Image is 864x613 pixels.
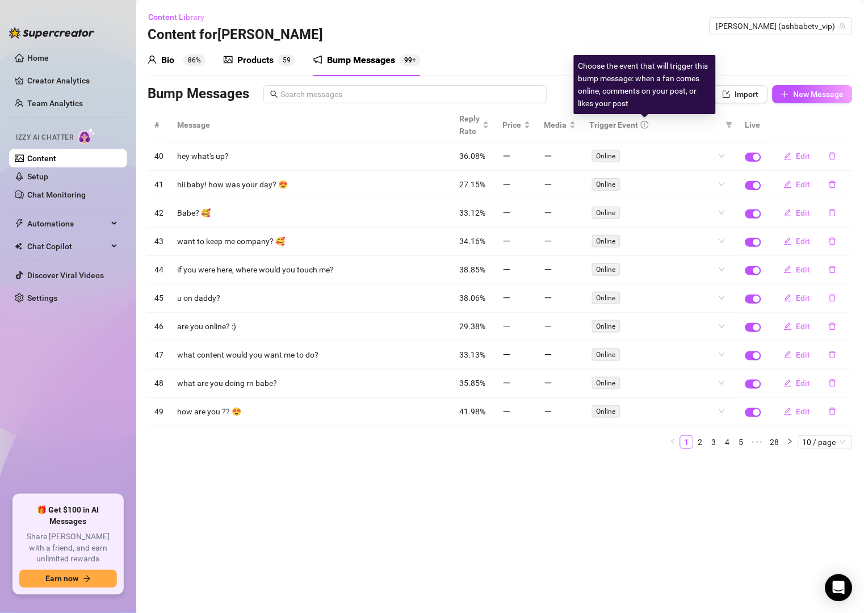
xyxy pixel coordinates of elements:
[722,436,734,448] a: 4
[544,266,552,274] span: minus
[721,435,735,449] li: 4
[544,351,552,359] span: minus
[735,90,759,99] span: Import
[829,266,837,274] span: delete
[739,108,768,142] th: Live
[784,237,792,245] span: edit
[775,374,820,392] button: Edit
[287,56,291,64] span: 9
[27,53,49,62] a: Home
[825,574,853,602] div: Open Intercom Messenger
[544,379,552,387] span: minus
[496,108,538,142] th: Price
[27,190,86,199] a: Chat Monitoring
[503,351,511,359] span: minus
[767,436,783,448] a: 28
[829,294,837,302] span: delete
[714,85,768,103] button: Import
[574,55,716,114] div: Choose the event that will trigger this bump message: when a fan comes online, comments on your p...
[707,435,721,449] li: 3
[796,322,811,331] span: Edit
[148,284,170,313] td: 45
[148,341,170,370] td: 47
[775,317,820,335] button: Edit
[735,435,748,449] li: 5
[784,209,792,217] span: edit
[796,350,811,359] span: Edit
[16,132,73,143] span: Izzy AI Chatter
[680,435,694,449] li: 1
[829,237,837,245] span: delete
[148,142,170,171] td: 40
[148,171,170,199] td: 41
[237,53,274,67] div: Products
[460,237,486,246] span: 34.16%
[538,108,583,142] th: Media
[592,377,620,389] span: Online
[83,575,91,583] span: arrow-right
[27,172,48,181] a: Setup
[829,351,837,359] span: delete
[820,261,846,279] button: delete
[170,256,453,284] td: if you were here, where would you touch me?
[148,108,170,142] th: #
[27,215,108,233] span: Automations
[170,313,453,341] td: are you online? :)
[775,204,820,222] button: Edit
[723,90,731,98] span: import
[148,26,323,44] h3: Content for [PERSON_NAME]
[592,263,620,276] span: Online
[820,289,846,307] button: delete
[775,261,820,279] button: Edit
[829,408,837,415] span: delete
[694,435,707,449] li: 2
[460,265,486,274] span: 38.85%
[460,180,486,189] span: 27.15%
[773,85,853,103] button: New Message
[224,55,233,64] span: picture
[544,209,552,217] span: minus
[9,27,94,39] img: logo-BBDzfeDw.svg
[796,208,811,217] span: Edit
[829,180,837,188] span: delete
[748,435,766,449] li: Next 5 Pages
[820,346,846,364] button: delete
[148,55,157,64] span: user
[798,435,853,449] div: Page Size
[161,53,174,67] div: Bio
[503,209,511,217] span: minus
[27,237,108,255] span: Chat Copilot
[45,574,78,583] span: Earn now
[775,289,820,307] button: Edit
[400,54,421,66] sup: 275
[796,407,811,416] span: Edit
[460,152,486,161] span: 36.08%
[784,379,792,387] span: edit
[460,322,486,331] span: 29.38%
[503,379,511,387] span: minus
[170,108,453,142] th: Message
[27,154,56,163] a: Content
[544,294,552,302] span: minus
[327,53,395,67] div: Bump Messages
[766,435,783,449] li: 28
[641,121,649,129] span: info-circle
[280,88,540,100] input: Search messages
[592,207,620,219] span: Online
[460,112,480,137] span: Reply Rate
[666,435,680,449] li: Previous Page
[503,408,511,415] span: minus
[592,150,620,162] span: Online
[840,23,846,30] span: team
[148,398,170,426] td: 49
[460,293,486,303] span: 38.06%
[748,435,766,449] span: •••
[460,208,486,217] span: 33.12%
[820,232,846,250] button: delete
[784,266,792,274] span: edit
[27,72,118,90] a: Creator Analytics
[775,232,820,250] button: Edit
[148,8,213,26] button: Content Library
[503,180,511,188] span: minus
[460,379,486,388] span: 35.85%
